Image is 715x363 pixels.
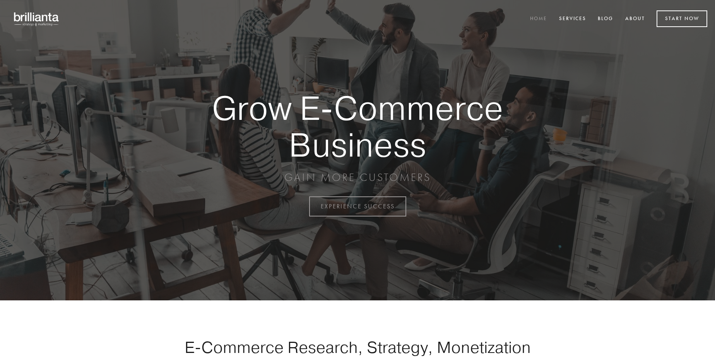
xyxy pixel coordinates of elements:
p: GAIN MORE CUSTOMERS [185,170,530,184]
a: Home [525,13,552,26]
strong: Grow E-Commerce Business [185,90,530,163]
a: Start Now [657,10,707,27]
img: brillianta - research, strategy, marketing [8,8,66,30]
a: Services [554,13,591,26]
a: About [620,13,650,26]
a: Blog [593,13,618,26]
a: EXPERIENCE SUCCESS [309,196,406,216]
h1: E-Commerce Research, Strategy, Monetization [160,337,555,357]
